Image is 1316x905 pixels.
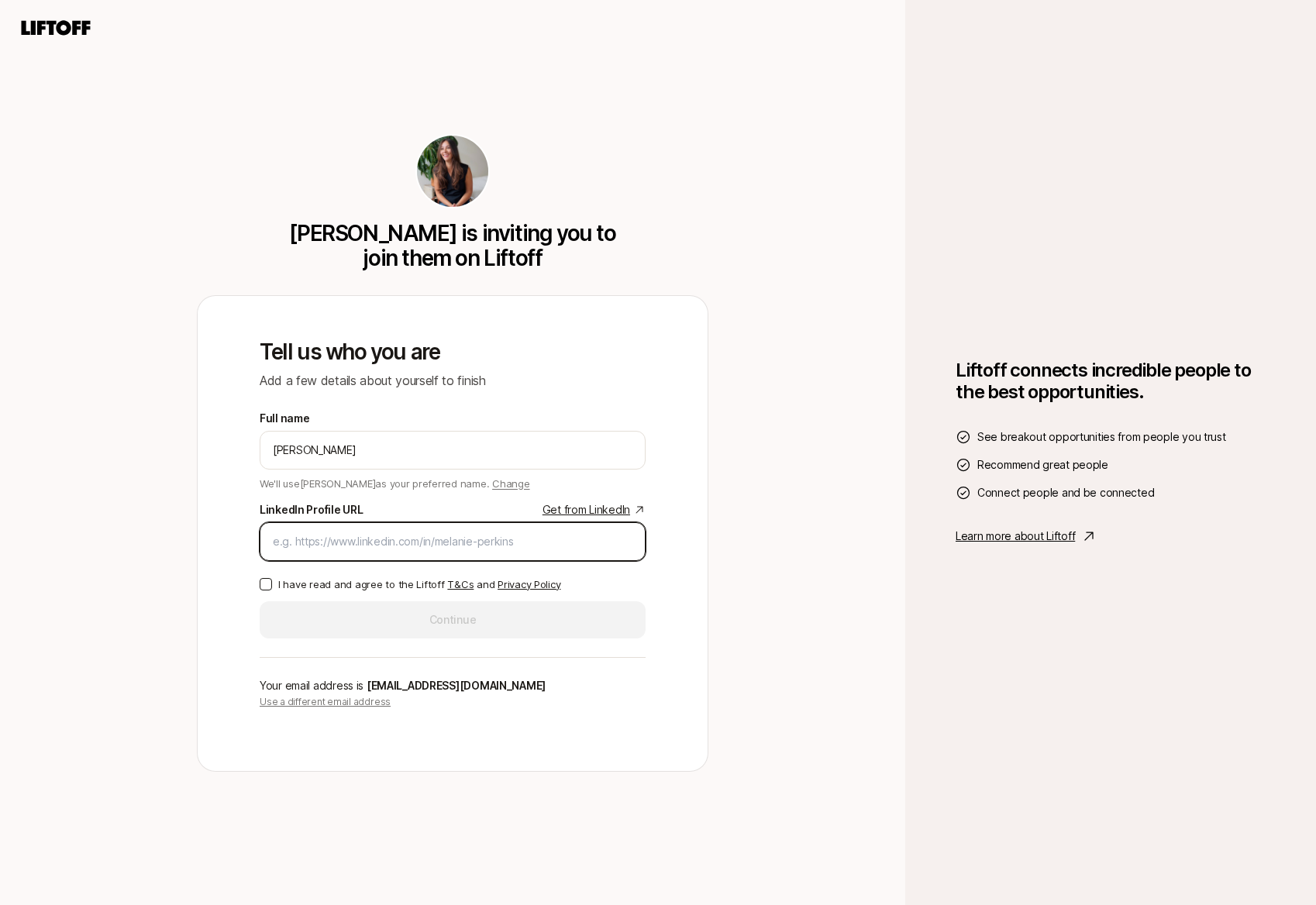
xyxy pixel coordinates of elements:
span: See breakout opportunities from people you trust [977,428,1226,446]
label: Full name [260,409,309,428]
p: Your email address is [260,676,646,695]
input: e.g. Melanie Perkins [273,441,632,459]
p: I have read and agree to the Liftoff and [278,576,560,592]
h1: Liftoff connects incredible people to the best opportunities. [956,360,1266,403]
p: We'll use [PERSON_NAME] as your preferred name. [260,473,530,491]
a: Get from LinkedIn [543,501,646,519]
span: Recommend great people [977,456,1108,474]
p: Use a different email address [260,695,646,709]
p: [PERSON_NAME] is inviting you to join them on Liftoff [284,221,621,270]
button: I have read and agree to the Liftoff T&Cs and Privacy Policy [260,578,272,590]
span: Change [492,477,529,490]
div: LinkedIn Profile URL [260,501,363,519]
input: e.g. https://www.linkedin.com/in/melanie-perkins [273,532,632,551]
a: T&Cs [447,578,474,590]
a: Privacy Policy [498,578,560,590]
a: Learn more about Liftoff [956,527,1266,545]
span: [EMAIL_ADDRESS][DOMAIN_NAME] [367,679,546,692]
img: 33ee49e1_eec9_43f1_bb5d_6b38e313ba2b.jpg [417,136,488,207]
span: Connect people and be connected [977,483,1154,502]
p: Add a few details about yourself to finish [260,370,646,391]
p: Tell us who you are [260,339,646,364]
p: Learn more about Liftoff [956,527,1075,545]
